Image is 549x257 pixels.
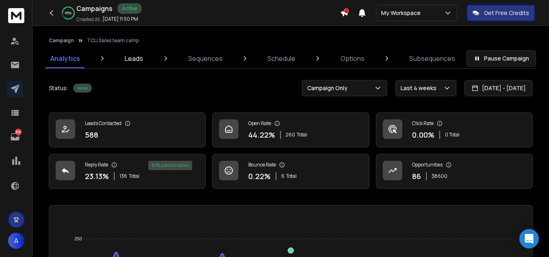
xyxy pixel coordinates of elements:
p: 85 % [65,11,72,15]
p: Last 4 weeks [401,84,440,92]
p: Sequences [188,54,223,63]
span: Total [286,173,297,179]
span: 260 [286,132,295,138]
p: 0.00 % [412,129,434,140]
a: Leads Contacted588 [49,112,206,147]
span: Total [129,173,139,179]
a: 515 [7,129,23,145]
p: Bounce Rate [248,162,276,168]
p: My Workspace [381,9,424,17]
button: A [8,233,24,249]
a: Open Rate44.22%260Total [212,112,369,147]
div: Active [117,3,142,14]
a: Schedule [263,49,300,68]
p: Click Rate [412,120,434,127]
span: 6 [281,173,284,179]
h1: Campaigns [76,4,113,13]
p: 0 Total [445,132,460,138]
a: Sequences [183,49,228,68]
p: Get Free Credits [484,9,529,17]
a: Options [336,49,369,68]
p: Options [341,54,365,63]
button: Campaign [49,37,74,44]
p: 0.22 % [248,171,271,182]
p: Leads Contacted [85,120,122,127]
p: Schedule [267,54,295,63]
div: Open Intercom Messenger [519,229,539,248]
p: 23.13 % [85,171,109,182]
p: Status: [49,84,68,92]
p: Open Rate [248,120,271,127]
p: 515 [15,129,22,135]
p: TCU Sales team camp [87,37,139,44]
div: 63 % positive replies [148,161,192,170]
p: Reply Rate [85,162,108,168]
p: Subsequences [409,54,455,63]
button: Get Free Credits [467,5,535,21]
p: 44.22 % [248,129,275,140]
span: Total [297,132,307,138]
a: Reply Rate23.13%136Total63% positive replies [49,154,206,189]
a: Leads [120,49,148,68]
p: 86 [412,171,421,182]
a: Click Rate0.00%0 Total [376,112,533,147]
p: Campaign Only [307,84,351,92]
a: Opportunities86$8600 [376,154,533,189]
p: 588 [85,129,98,140]
button: Pause Campaign [467,50,536,67]
tspan: 250 [74,236,82,241]
div: Active [73,84,92,93]
p: Leads [125,54,143,63]
p: [DATE] 11:50 PM [102,16,138,22]
a: Subsequences [404,49,460,68]
p: Created At: [76,16,101,23]
a: Bounce Rate0.22%6Total [212,154,369,189]
p: Opportunities [412,162,443,168]
p: $ 8600 [432,173,447,179]
span: 136 [119,173,127,179]
button: [DATE] - [DATE] [464,80,533,96]
p: Analytics [50,54,80,63]
a: Analytics [46,49,85,68]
